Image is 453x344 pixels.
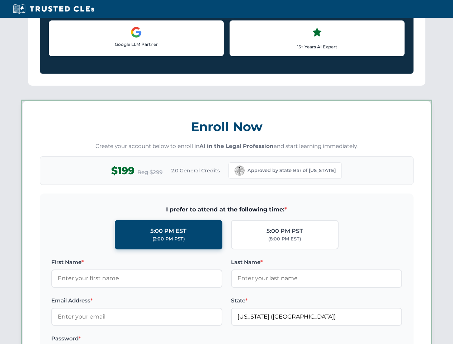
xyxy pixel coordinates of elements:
img: Trusted CLEs [11,4,96,14]
input: Enter your last name [231,269,402,287]
p: Google LLM Partner [55,41,218,48]
label: State [231,296,402,305]
label: Last Name [231,258,402,267]
span: Reg $299 [137,168,162,177]
input: Enter your email [51,308,222,326]
strong: AI in the Legal Profession [199,143,274,149]
span: $199 [111,163,135,179]
h3: Enroll Now [40,115,414,138]
span: Approved by State Bar of [US_STATE] [247,167,336,174]
p: 15+ Years AI Expert [236,43,398,50]
div: 5:00 PM PST [266,226,303,236]
div: (8:00 PM EST) [268,235,301,243]
label: First Name [51,258,222,267]
img: California Bar [235,166,245,176]
p: Create your account below to enroll in and start learning immediately. [40,142,414,150]
input: Enter your first name [51,269,222,287]
label: Email Address [51,296,222,305]
label: Password [51,334,222,343]
img: Google [131,27,142,38]
span: I prefer to attend at the following time: [51,205,402,214]
input: California (CA) [231,308,402,326]
span: 2.0 General Credits [171,167,220,175]
div: 5:00 PM EST [150,226,187,236]
div: (2:00 PM PST) [152,235,185,243]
